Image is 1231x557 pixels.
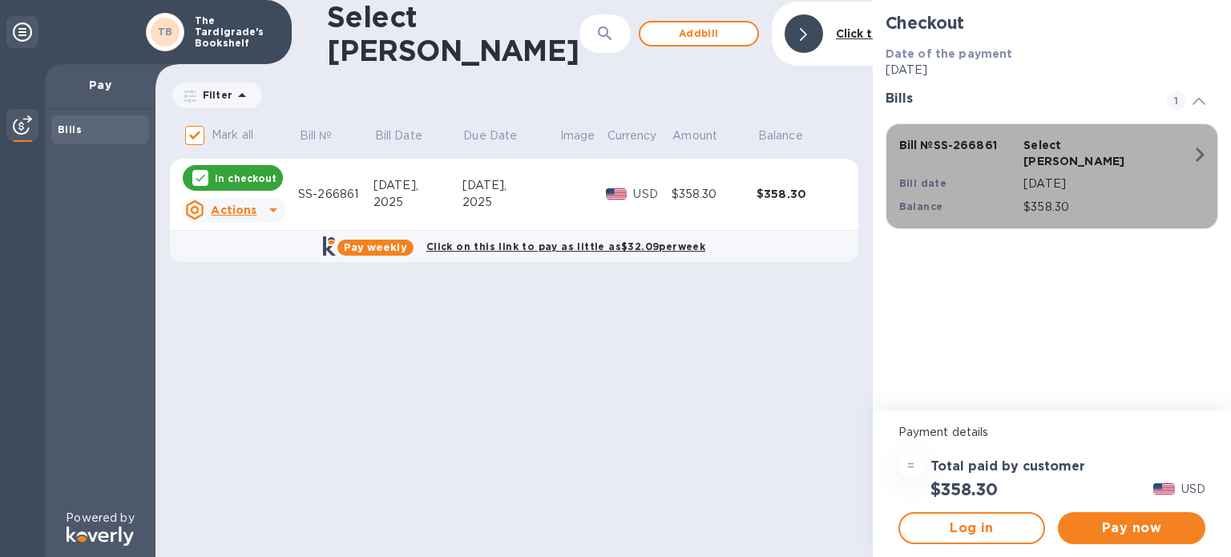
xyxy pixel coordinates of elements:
[463,127,538,144] span: Due Date
[672,186,757,203] div: $358.30
[758,127,824,144] span: Balance
[898,424,1205,441] p: Payment details
[898,512,1046,544] button: Log in
[758,127,803,144] p: Balance
[672,127,717,144] p: Amount
[373,177,462,194] div: [DATE],
[899,200,943,212] b: Balance
[886,62,1218,79] p: [DATE]
[373,194,462,211] div: 2025
[158,26,173,38] b: TB
[462,194,559,211] div: 2025
[899,177,947,189] b: Bill date
[1058,512,1205,544] button: Pay now
[298,186,373,203] div: SS-266861
[211,204,256,216] u: Actions
[300,127,353,144] span: Bill №
[462,177,559,194] div: [DATE],
[426,240,705,252] b: Click on this link to pay as little as $32.09 per week
[215,172,276,185] p: In checkout
[344,241,407,253] b: Pay weekly
[67,527,134,546] img: Logo
[375,127,422,144] p: Bill Date
[1071,519,1193,538] span: Pay now
[1153,483,1175,494] img: USD
[886,91,1148,107] h3: Bills
[886,13,1218,33] h2: Checkout
[913,519,1031,538] span: Log in
[196,88,232,102] p: Filter
[639,21,759,46] button: Addbill
[560,127,595,144] p: Image
[672,127,738,144] span: Amount
[1181,481,1205,498] p: USD
[757,186,842,202] div: $358.30
[606,188,628,200] img: USD
[463,127,517,144] p: Due Date
[836,27,910,40] b: Click to hide
[375,127,443,144] span: Bill Date
[212,127,253,143] p: Mark all
[607,127,657,144] p: Currency
[66,510,134,527] p: Powered by
[899,137,1018,153] p: Bill № SS-266861
[930,479,998,499] h2: $358.30
[1023,137,1142,169] p: Select [PERSON_NAME]
[1023,199,1192,216] p: $358.30
[633,186,671,203] p: USD
[58,77,143,93] p: Pay
[300,127,333,144] p: Bill №
[898,454,924,479] div: =
[653,24,745,43] span: Add bill
[886,123,1218,229] button: Bill №SS-266861Select [PERSON_NAME]Bill date[DATE]Balance$358.30
[1023,176,1192,192] p: [DATE]
[195,15,275,49] p: The Tardigrade's Bookshelf
[58,123,82,135] b: Bills
[930,459,1085,474] h3: Total paid by customer
[1167,91,1186,111] span: 1
[886,47,1013,60] b: Date of the payment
